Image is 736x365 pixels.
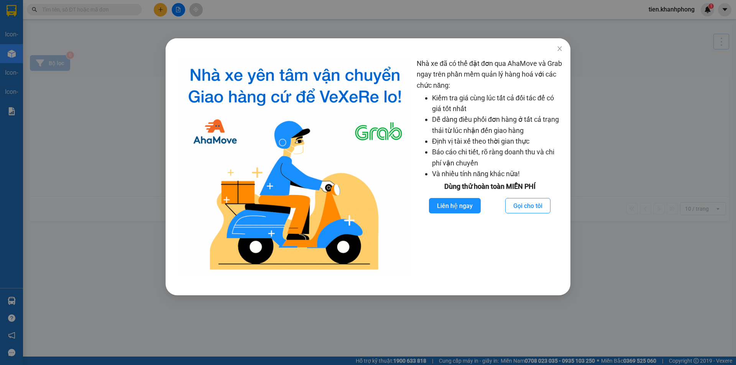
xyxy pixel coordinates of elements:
[505,198,550,213] button: Gọi cho tôi
[417,181,563,192] div: Dùng thử hoàn toàn MIỄN PHÍ
[429,198,481,213] button: Liên hệ ngay
[179,58,411,276] img: logo
[432,114,563,136] li: Dễ dàng điều phối đơn hàng ở tất cả trạng thái từ lúc nhận đến giao hàng
[432,93,563,115] li: Kiểm tra giá cùng lúc tất cả đối tác để có giá tốt nhất
[557,46,563,52] span: close
[437,201,473,211] span: Liên hệ ngay
[432,147,563,169] li: Báo cáo chi tiết, rõ ràng doanh thu và chi phí vận chuyển
[432,169,563,179] li: Và nhiều tính năng khác nữa!
[549,38,570,60] button: Close
[513,201,542,211] span: Gọi cho tôi
[432,136,563,147] li: Định vị tài xế theo thời gian thực
[417,58,563,276] div: Nhà xe đã có thể đặt đơn qua AhaMove và Grab ngay trên phần mềm quản lý hàng hoá với các chức năng:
